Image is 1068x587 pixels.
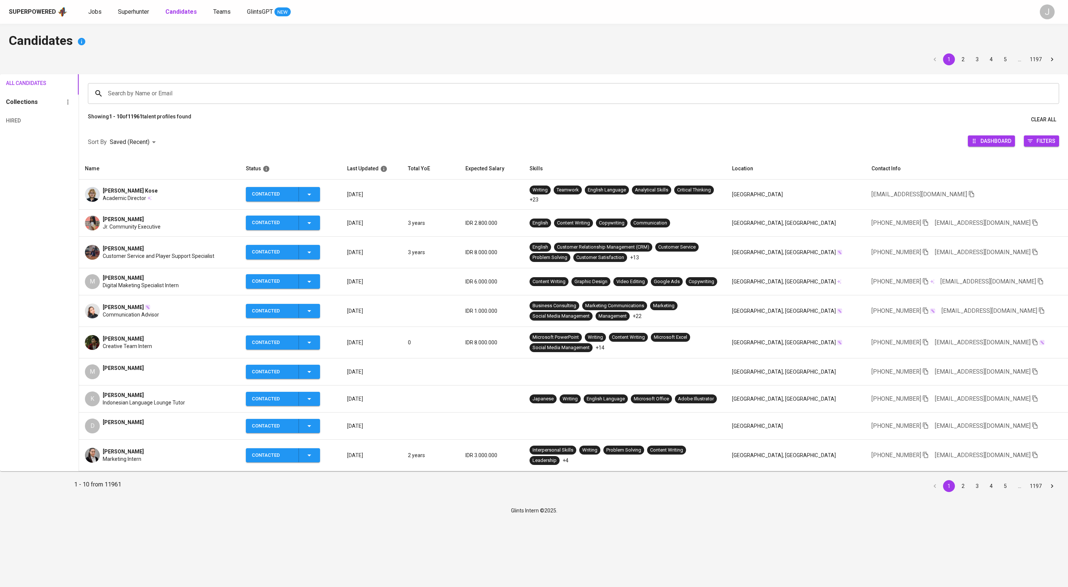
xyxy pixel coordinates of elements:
[79,158,240,180] th: Name
[985,53,997,65] button: Go to page 4
[240,158,341,180] th: Status
[968,135,1015,147] button: Dashboard
[252,419,293,433] div: Contacted
[533,278,566,285] div: Content Writing
[85,187,100,202] img: 33bcd365e5566c2ff75cf9e4f4582a6b.jpg
[347,307,396,315] p: [DATE]
[557,244,649,251] div: Customer Relationship Management (CRM)
[347,278,396,285] p: [DATE]
[930,308,936,314] img: magic_wand.svg
[103,391,144,399] span: [PERSON_NAME]
[596,344,604,351] p: +14
[103,245,144,252] span: [PERSON_NAME]
[533,313,590,320] div: Social Media Management
[85,335,100,350] img: 9947a257f9e4792569d6c70642e4e1e8.jpg
[9,8,56,16] div: Superpowered
[957,53,969,65] button: Go to page 2
[408,219,454,227] p: 3 years
[1040,4,1055,19] div: J
[103,223,161,230] span: Jr. Community Executive
[871,395,921,402] span: [PHONE_NUMBER]
[732,278,860,285] div: [GEOGRAPHIC_DATA], [GEOGRAPHIC_DATA]
[9,6,67,17] a: Superpoweredapp logo
[402,158,459,180] th: Total YoE
[118,8,149,15] span: Superhunter
[677,187,711,194] div: Critical Thinking
[1028,113,1059,127] button: Clear All
[347,191,396,198] p: [DATE]
[837,249,843,255] img: magic_wand.svg
[274,9,291,16] span: NEW
[928,480,1059,492] nav: pagination navigation
[246,274,320,289] button: Contacted
[103,419,144,426] span: [PERSON_NAME]
[74,480,121,492] p: 1 - 10 from 11961
[347,452,396,459] p: [DATE]
[732,249,860,256] div: [GEOGRAPHIC_DATA], [GEOGRAPHIC_DATA]
[103,311,159,318] span: Communication Advisor
[971,480,983,492] button: Go to page 3
[732,452,860,459] div: [GEOGRAPHIC_DATA], [GEOGRAPHIC_DATA]
[732,339,860,346] div: [GEOGRAPHIC_DATA], [GEOGRAPHIC_DATA]
[252,448,293,463] div: Contacted
[585,302,644,309] div: Marketing Communications
[103,216,144,223] span: [PERSON_NAME]
[533,344,590,351] div: Social Media Management
[557,220,590,227] div: Content Writing
[252,365,293,379] div: Contacted
[408,339,454,346] p: 0
[935,249,1031,256] span: [EMAIL_ADDRESS][DOMAIN_NAME]
[935,339,1031,346] span: [EMAIL_ADDRESS][DOMAIN_NAME]
[465,278,518,285] p: IDR 6.000.000
[588,187,626,194] div: English Language
[85,304,100,318] img: be405413e90b7c7af43257b5bd453c8b.png
[347,395,396,403] p: [DATE]
[985,480,997,492] button: Go to page 4
[103,187,158,194] span: [PERSON_NAME] Kose
[252,304,293,318] div: Contacted
[109,114,122,119] b: 1 - 10
[347,219,396,227] p: [DATE]
[88,138,107,147] p: Sort By
[871,339,921,346] span: [PHONE_NUMBER]
[530,196,538,203] p: +23
[1046,480,1058,492] button: Go to next page
[871,422,921,429] span: [PHONE_NUMBER]
[533,457,557,464] div: Leadership
[837,308,843,314] img: magic_wand.svg
[871,452,921,459] span: [PHONE_NUMBER]
[606,447,641,454] div: Problem Solving
[145,304,151,310] img: magic_wand.svg
[252,335,293,350] div: Contacted
[246,392,320,406] button: Contacted
[85,391,100,406] div: K
[871,368,921,375] span: [PHONE_NUMBER]
[533,187,548,194] div: Writing
[246,187,320,201] button: Contacted
[653,302,675,309] div: Marketing
[465,452,518,459] p: IDR 3.000.000
[252,245,293,259] div: Contacted
[1028,480,1044,492] button: Go to page 1197
[103,274,144,282] span: [PERSON_NAME]
[85,245,100,260] img: 78087043e6b897b77015497265d816af.jpeg
[252,216,293,230] div: Contacted
[85,216,100,230] img: 6faf01743b09bbdcc7d4a782a952f195.jpg
[165,7,198,17] a: Candidates
[935,422,1031,429] span: [EMAIL_ADDRESS][DOMAIN_NAME]
[633,312,642,320] p: +22
[1039,340,1045,345] img: magic_wand.svg
[459,158,524,180] th: Expected Salary
[871,219,921,226] span: [PHONE_NUMBER]
[213,8,231,15] span: Teams
[533,302,576,309] div: Business Consulting
[732,191,860,198] div: [GEOGRAPHIC_DATA]
[6,97,38,107] h6: Collections
[118,7,151,17] a: Superhunter
[110,135,158,149] div: Saved (Recent)
[599,220,624,227] div: Copywriting
[408,249,454,256] p: 3 years
[658,244,696,251] div: Customer Service
[633,220,667,227] div: Communication
[612,334,645,341] div: Content Writing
